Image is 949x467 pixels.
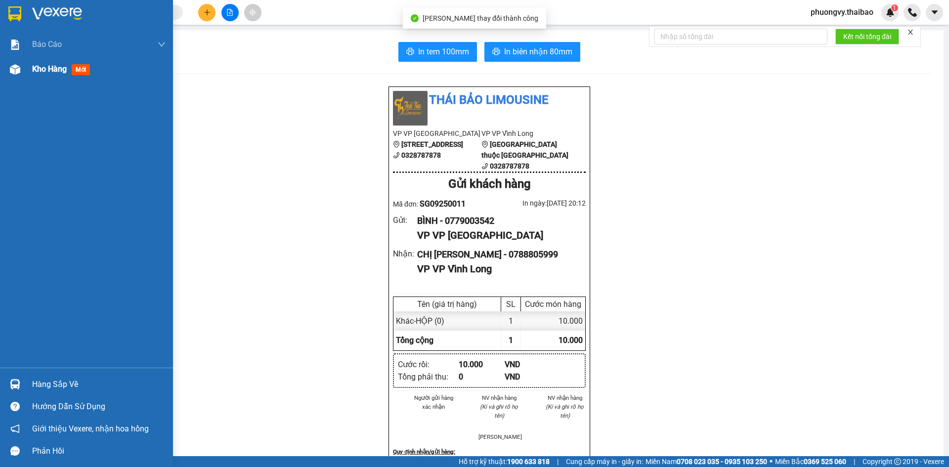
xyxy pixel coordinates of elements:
[507,458,550,466] strong: 1900 633 818
[204,9,211,16] span: plus
[521,311,585,331] div: 10.000
[418,45,469,58] span: In tem 100mm
[396,299,498,309] div: Tên (giá trị hàng)
[523,299,583,309] div: Cước món hàng
[32,444,166,459] div: Phản hồi
[417,248,578,261] div: CHỊ [PERSON_NAME] - 0788805999
[393,214,417,226] div: Gửi :
[393,91,586,110] li: Thái Bảo Limousine
[484,42,580,62] button: printerIn biên nhận 80mm
[417,261,578,277] div: VP VP Vĩnh Long
[396,336,433,345] span: Tổng cộng
[393,152,400,159] span: phone
[803,6,881,18] span: phuongvy.thaibao
[393,128,481,139] li: VP VP [GEOGRAPHIC_DATA]
[459,358,505,371] div: 10.000
[854,456,855,467] span: |
[417,214,578,228] div: BÌNH - 0779003542
[775,456,846,467] span: Miền Bắc
[396,316,444,326] span: Khác - HỘP (0)
[544,393,586,402] li: NV nhận hàng
[926,4,943,21] button: caret-down
[654,29,827,44] input: Nhập số tổng đài
[894,458,901,465] span: copyright
[481,141,488,148] span: environment
[509,336,513,345] span: 1
[10,379,20,389] img: warehouse-icon
[423,14,538,22] span: [PERSON_NAME] thay đổi thành công
[398,371,459,383] div: Tổng phải thu :
[398,42,477,62] button: printerIn tem 100mm
[393,141,400,148] span: environment
[930,8,939,17] span: caret-down
[504,299,518,309] div: SL
[893,4,896,11] span: 1
[158,41,166,48] span: down
[908,8,917,17] img: phone-icon
[401,140,463,148] b: [STREET_ADDRESS]
[8,6,21,21] img: logo-vxr
[413,393,455,411] li: Người gửi hàng xác nhận
[501,311,521,331] div: 1
[406,47,414,57] span: printer
[835,29,899,44] button: Kết nối tổng đài
[393,198,489,210] div: Mã đơn:
[32,399,166,414] div: Hướng dẫn sử dụng
[72,64,90,75] span: mới
[393,447,586,456] div: Quy định nhận/gửi hàng :
[504,45,572,58] span: In biên nhận 80mm
[804,458,846,466] strong: 0369 525 060
[393,91,428,126] img: logo.jpg
[505,358,551,371] div: VND
[646,456,767,467] span: Miền Nam
[481,128,570,139] li: VP VP Vĩnh Long
[249,9,256,16] span: aim
[907,29,914,36] span: close
[10,40,20,50] img: solution-icon
[480,403,518,419] i: (Kí và ghi rõ họ tên)
[10,446,20,456] span: message
[459,456,550,467] span: Hỗ trợ kỹ thuật:
[478,432,520,441] li: [PERSON_NAME]
[489,198,586,209] div: In ngày: [DATE] 20:12
[481,163,488,170] span: phone
[843,31,891,42] span: Kết nối tổng đài
[401,151,441,159] b: 0328787878
[481,140,568,159] b: [GEOGRAPHIC_DATA] thuộc [GEOGRAPHIC_DATA]
[244,4,261,21] button: aim
[770,460,773,464] span: ⚪️
[478,393,520,402] li: NV nhận hàng
[677,458,767,466] strong: 0708 023 035 - 0935 103 250
[226,9,233,16] span: file-add
[32,377,166,392] div: Hàng sắp về
[566,456,643,467] span: Cung cấp máy in - giấy in:
[459,371,505,383] div: 0
[420,199,466,209] span: SG09250011
[559,336,583,345] span: 10.000
[886,8,895,17] img: icon-new-feature
[10,424,20,433] span: notification
[411,14,419,22] span: check-circle
[32,423,149,435] span: Giới thiệu Vexere, nhận hoa hồng
[393,175,586,194] div: Gửi khách hàng
[891,4,898,11] sup: 1
[10,402,20,411] span: question-circle
[32,38,62,50] span: Báo cáo
[393,248,417,260] div: Nhận :
[492,47,500,57] span: printer
[198,4,216,21] button: plus
[398,358,459,371] div: Cước rồi :
[221,4,239,21] button: file-add
[10,64,20,75] img: warehouse-icon
[490,162,529,170] b: 0328787878
[417,228,578,243] div: VP VP [GEOGRAPHIC_DATA]
[32,64,67,74] span: Kho hàng
[505,371,551,383] div: VND
[546,403,584,419] i: (Kí và ghi rõ họ tên)
[557,456,559,467] span: |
